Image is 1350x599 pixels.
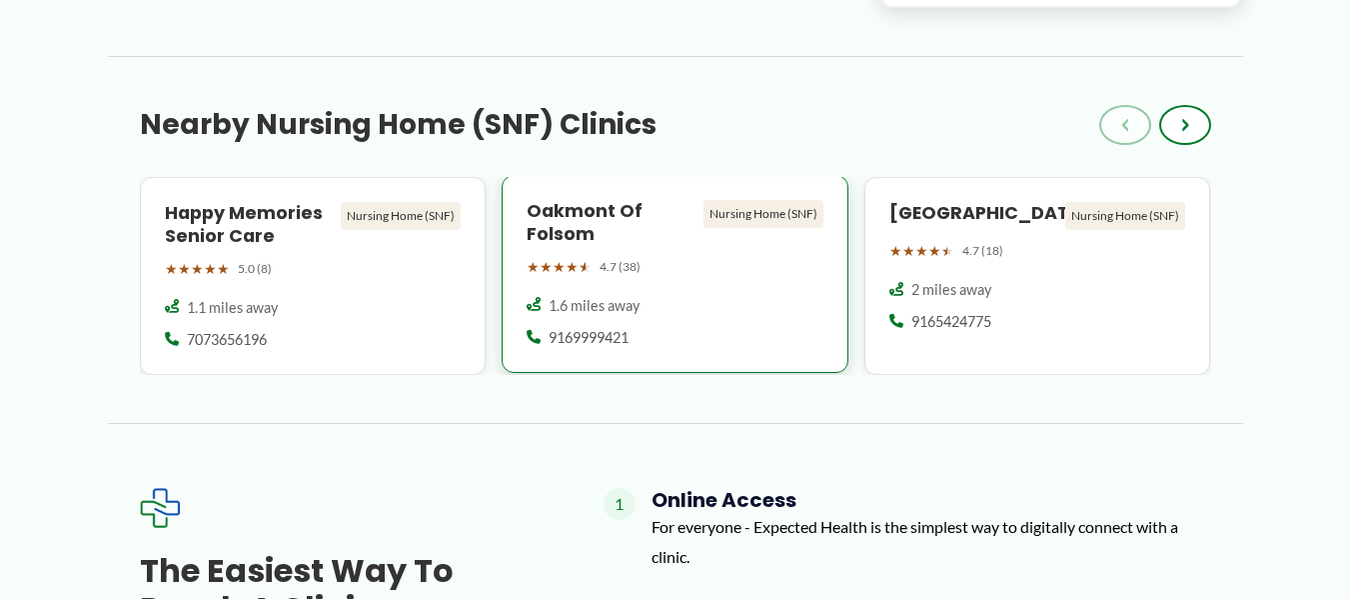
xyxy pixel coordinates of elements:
[1159,105,1211,145] button: ›
[652,512,1211,571] p: For everyone - Expected Health is the simplest way to digitally connect with a clinic.
[204,256,217,282] span: ★
[1121,113,1129,137] span: ‹
[502,177,848,375] a: Oakmont of Folsom Nursing Home (SNF) ★★★★★ 4.7 (38) 1.6 miles away 9169999421
[911,312,991,332] span: 9165424775
[191,256,204,282] span: ★
[553,254,566,280] span: ★
[703,200,823,228] div: Nursing Home (SNF)
[889,202,1058,225] h4: [GEOGRAPHIC_DATA]
[579,254,592,280] span: ★
[165,256,178,282] span: ★
[549,296,640,316] span: 1.6 miles away
[178,256,191,282] span: ★
[140,107,657,143] h3: Nearby Nursing Home (SNF) Clinics
[140,488,180,528] img: Expected Healthcare Logo
[1065,202,1185,230] div: Nursing Home (SNF)
[604,488,636,520] span: 1
[889,238,902,264] span: ★
[140,177,487,375] a: Happy Memories Senior Care Nursing Home (SNF) ★★★★★ 5.0 (8) 1.1 miles away 7073656196
[928,238,941,264] span: ★
[600,256,641,278] span: 4.7 (38)
[941,238,954,264] span: ★
[566,254,579,280] span: ★
[962,240,1003,262] span: 4.7 (18)
[911,280,991,300] span: 2 miles away
[165,202,334,248] h4: Happy Memories Senior Care
[652,488,1211,512] h4: Online Access
[1099,105,1151,145] button: ‹
[540,254,553,280] span: ★
[341,202,461,230] div: Nursing Home (SNF)
[527,200,695,246] h4: Oakmont of Folsom
[864,177,1211,375] a: [GEOGRAPHIC_DATA] Nursing Home (SNF) ★★★★★ 4.7 (18) 2 miles away 9165424775
[902,238,915,264] span: ★
[217,256,230,282] span: ★
[1181,113,1189,137] span: ›
[187,330,267,350] span: 7073656196
[549,328,629,348] span: 9169999421
[527,254,540,280] span: ★
[238,258,272,280] span: 5.0 (8)
[187,298,278,318] span: 1.1 miles away
[915,238,928,264] span: ★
